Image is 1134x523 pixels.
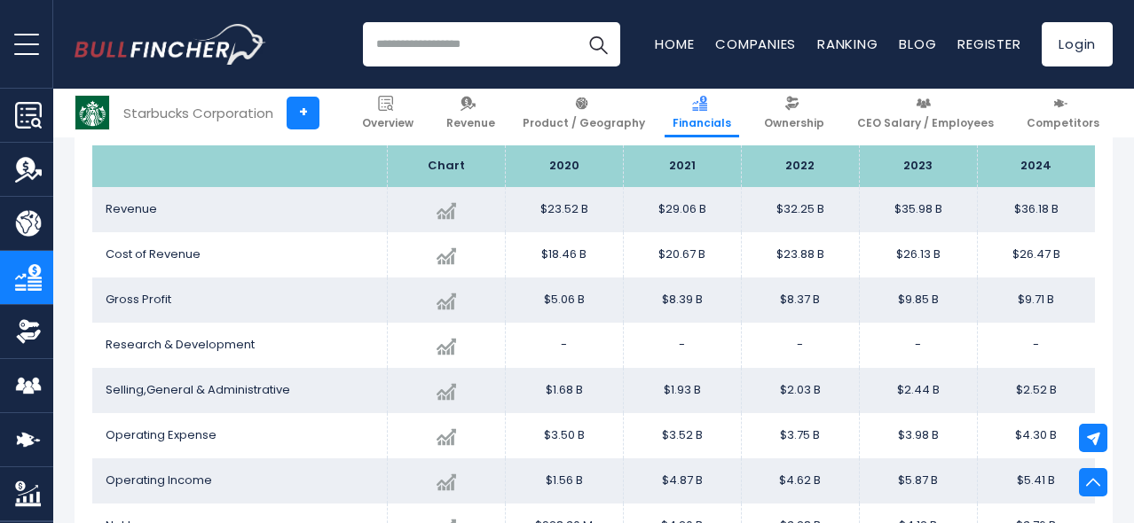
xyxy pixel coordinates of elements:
[387,145,505,187] th: Chart
[977,323,1095,368] td: -
[106,381,290,398] span: Selling,General & Administrative
[106,336,255,353] span: Research & Development
[977,232,1095,277] td: $26.47 B
[623,277,741,323] td: $8.39 B
[623,413,741,458] td: $3.52 B
[505,458,623,503] td: $1.56 B
[15,318,42,345] img: Ownership
[715,35,796,53] a: Companies
[859,413,977,458] td: $3.98 B
[977,277,1095,323] td: $9.71 B
[505,187,623,232] td: $23.52 B
[859,277,977,323] td: $9.85 B
[859,458,977,503] td: $5.87 B
[623,323,741,368] td: -
[75,24,266,65] img: Bullfincher logo
[106,246,201,262] span: Cost of Revenue
[977,145,1095,187] th: 2024
[673,116,731,130] span: Financials
[106,472,212,488] span: Operating Income
[756,89,832,137] a: Ownership
[505,145,623,187] th: 2020
[623,368,741,413] td: $1.93 B
[362,116,413,130] span: Overview
[741,187,859,232] td: $32.25 B
[977,413,1095,458] td: $4.30 B
[899,35,936,53] a: Blog
[1027,116,1099,130] span: Competitors
[505,277,623,323] td: $5.06 B
[523,116,645,130] span: Product / Geography
[977,368,1095,413] td: $2.52 B
[817,35,878,53] a: Ranking
[106,200,157,217] span: Revenue
[623,232,741,277] td: $20.67 B
[859,232,977,277] td: $26.13 B
[123,103,273,123] div: Starbucks Corporation
[741,232,859,277] td: $23.88 B
[505,232,623,277] td: $18.46 B
[287,97,319,129] a: +
[505,413,623,458] td: $3.50 B
[106,426,217,443] span: Operating Expense
[505,368,623,413] td: $1.68 B
[857,116,994,130] span: CEO Salary / Employees
[741,458,859,503] td: $4.62 B
[957,35,1020,53] a: Register
[859,145,977,187] th: 2023
[764,116,824,130] span: Ownership
[741,413,859,458] td: $3.75 B
[849,89,1002,137] a: CEO Salary / Employees
[741,145,859,187] th: 2022
[859,187,977,232] td: $35.98 B
[515,89,653,137] a: Product / Geography
[623,145,741,187] th: 2021
[623,458,741,503] td: $4.87 B
[576,22,620,66] button: Search
[741,368,859,413] td: $2.03 B
[977,187,1095,232] td: $36.18 B
[438,89,503,137] a: Revenue
[859,368,977,413] td: $2.44 B
[665,89,739,137] a: Financials
[446,116,495,130] span: Revenue
[106,291,171,308] span: Gross Profit
[354,89,421,137] a: Overview
[1042,22,1113,66] a: Login
[977,458,1095,503] td: $5.41 B
[741,277,859,323] td: $8.37 B
[741,323,859,368] td: -
[655,35,694,53] a: Home
[75,24,265,65] a: Go to homepage
[859,323,977,368] td: -
[505,323,623,368] td: -
[75,96,109,129] img: SBUX logo
[1019,89,1107,137] a: Competitors
[623,187,741,232] td: $29.06 B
